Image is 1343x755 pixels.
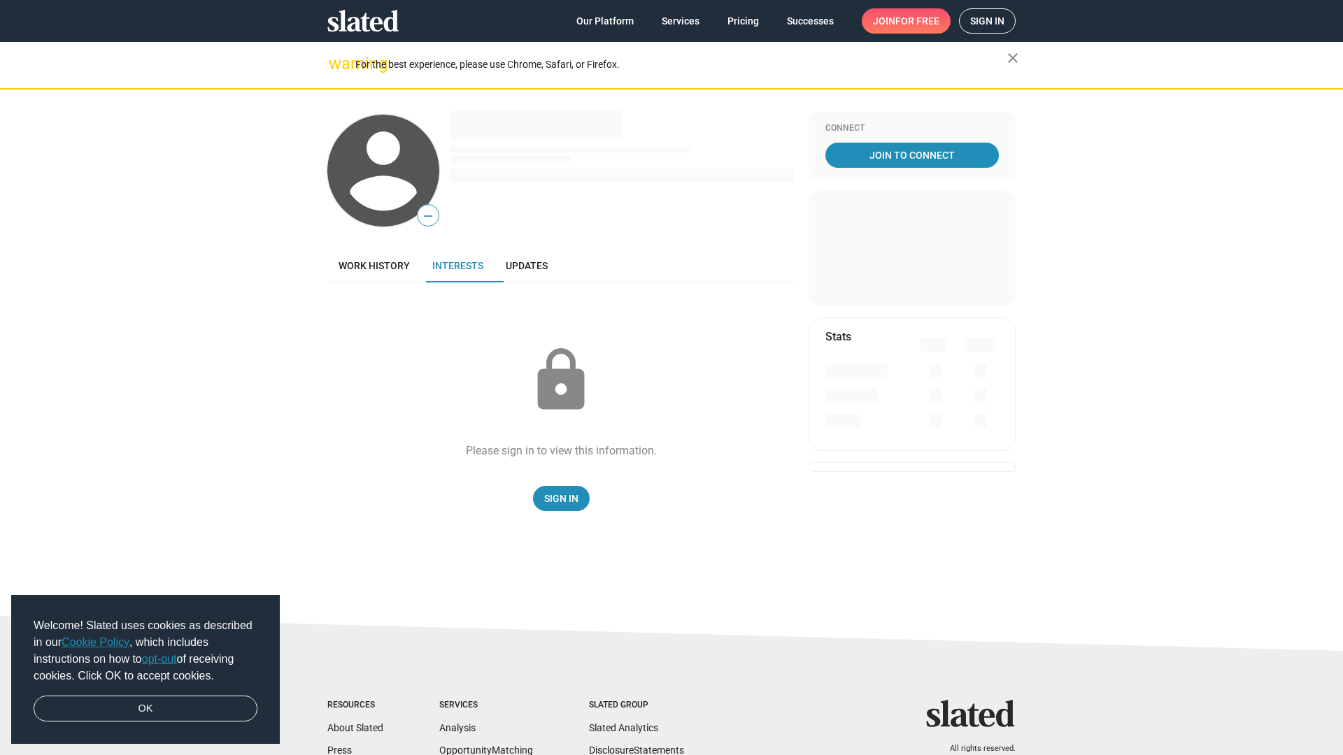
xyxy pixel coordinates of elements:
a: Sign in [959,8,1016,34]
div: Services [439,700,533,711]
div: Connect [825,123,999,134]
a: Successes [776,8,845,34]
a: Services [651,8,711,34]
span: Sign in [970,9,1004,33]
span: Sign In [544,486,578,511]
a: Slated Analytics [589,722,658,733]
div: Slated Group [589,700,684,711]
span: Our Platform [576,8,634,34]
a: Cookie Policy [62,636,129,648]
span: Interests [432,260,483,271]
span: for free [895,8,939,34]
span: Pricing [727,8,759,34]
mat-card-title: Stats [825,329,851,344]
span: Successes [787,8,834,34]
mat-icon: warning [329,55,346,72]
div: Resources [327,700,383,711]
a: About Slated [327,722,383,733]
span: Updates [506,260,548,271]
span: Join To Connect [828,143,996,168]
span: Join [873,8,939,34]
mat-icon: lock [526,345,596,415]
span: Work history [339,260,410,271]
span: — [418,207,439,225]
a: Work history [327,249,421,282]
div: For the best experience, please use Chrome, Safari, or Firefox. [355,55,1007,74]
div: cookieconsent [11,595,280,745]
span: Welcome! Slated uses cookies as described in our , which includes instructions on how to of recei... [34,617,257,684]
mat-icon: close [1004,50,1021,66]
span: Services [662,8,699,34]
a: Joinfor free [862,8,951,34]
a: Our Platform [565,8,645,34]
a: Pricing [716,8,770,34]
a: dismiss cookie message [34,696,257,722]
a: Sign In [533,486,590,511]
a: Updates [495,249,559,282]
a: Interests [421,249,495,282]
div: Please sign in to view this information. [466,443,657,458]
a: Join To Connect [825,143,999,168]
a: opt-out [142,653,177,665]
a: Analysis [439,722,476,733]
